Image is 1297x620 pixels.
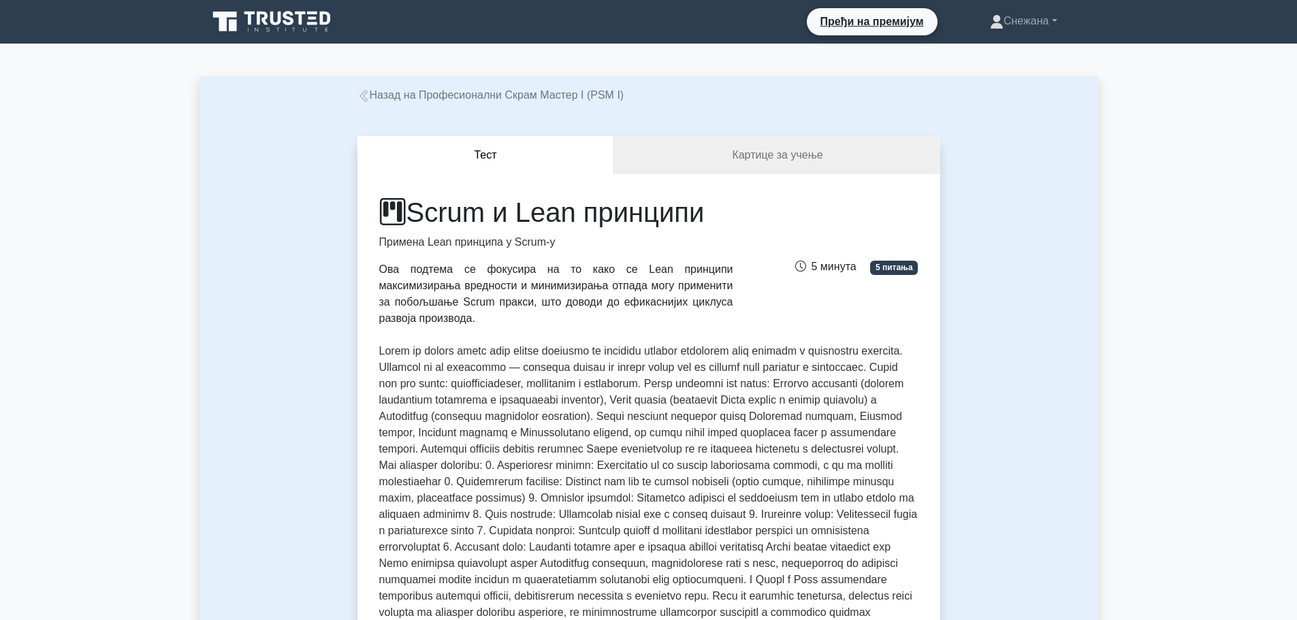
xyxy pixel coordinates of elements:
[357,89,624,101] a: Назад на Професионални Скрам Мастер I (PSM I)
[474,149,496,161] font: Тест
[820,16,924,27] font: Пређи на премијум
[876,263,913,272] font: 5 питања
[406,197,705,227] font: Scrum и Lean принципи
[812,13,932,30] a: Пређи на премијум
[379,263,733,324] font: Ова подтема се фокусира на то како се Lean принципи максимизирања вредности и минимизирања отпада...
[1004,15,1048,27] font: Снежана
[379,236,556,248] font: Примена Lean принципа у Scrum-у
[812,261,856,272] font: 5 минута
[957,7,1090,35] a: Снежана
[370,89,624,101] font: Назад на Професионални Скрам Мастер I (PSM I)
[732,149,822,161] font: Картице за учење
